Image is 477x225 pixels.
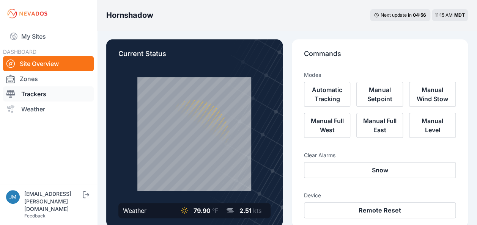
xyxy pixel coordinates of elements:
[304,192,456,199] h3: Device
[3,27,94,45] a: My Sites
[409,113,456,138] button: Manual Level
[409,82,456,107] button: Manual Wind Stow
[304,162,456,178] button: Snow
[381,12,412,18] span: Next update in
[106,5,153,25] nav: Breadcrumb
[253,207,261,214] span: kts
[304,202,456,218] button: Remote Reset
[454,12,465,18] span: MDT
[3,48,36,55] span: DASHBOARD
[304,48,456,65] p: Commands
[3,86,94,102] a: Trackers
[356,82,403,107] button: Manual Setpoint
[356,113,403,138] button: Manual Full East
[106,10,153,20] h3: Hornshadow
[212,207,218,214] span: °F
[3,102,94,117] a: Weather
[304,82,351,107] button: Automatic Tracking
[413,12,427,18] div: 04 : 56
[239,207,252,214] span: 2.51
[304,113,351,138] button: Manual Full West
[3,71,94,86] a: Zones
[118,48,271,65] p: Current Status
[24,190,81,213] div: [EMAIL_ADDRESS][PERSON_NAME][DOMAIN_NAME]
[304,71,321,79] h3: Modes
[123,206,146,215] div: Weather
[6,8,49,20] img: Nevados
[435,12,453,18] span: 11:15 AM
[3,56,94,71] a: Site Overview
[304,152,456,159] h3: Clear Alarms
[194,207,211,214] span: 79.90
[24,213,46,219] a: Feedback
[6,190,20,204] img: jmjones@sundt.com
